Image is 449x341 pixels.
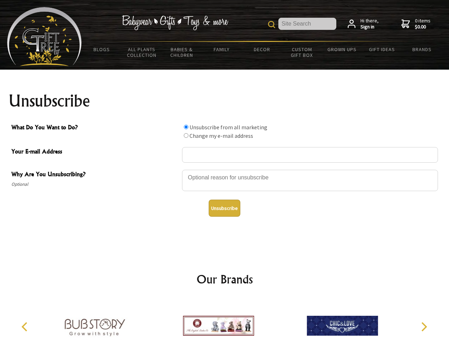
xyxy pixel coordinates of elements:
input: Site Search [278,18,336,30]
strong: Sign in [360,24,379,30]
a: All Plants Collection [122,42,162,63]
strong: $0.00 [415,24,431,30]
label: Unsubscribe from all marketing [189,124,267,131]
button: Unsubscribe [209,200,240,217]
h2: Our Brands [14,271,435,288]
img: Babyware - Gifts - Toys and more... [7,7,82,66]
button: Next [416,319,432,335]
img: product search [268,21,275,28]
a: Family [202,42,242,57]
input: Your E-mail Address [182,147,438,163]
span: Your E-mail Address [11,147,178,157]
h1: Unsubscribe [9,92,441,109]
a: BLOGS [82,42,122,57]
a: Grown Ups [322,42,362,57]
span: What Do You Want to Do? [11,123,178,133]
a: Brands [402,42,442,57]
a: Decor [242,42,282,57]
a: Hi there,Sign in [348,18,379,30]
button: Previous [18,319,33,335]
span: Hi there, [360,18,379,30]
a: Babies & Children [162,42,202,63]
span: 0 items [415,17,431,30]
input: What Do You Want to Do? [184,133,188,138]
label: Change my e-mail address [189,132,253,139]
textarea: Why Are You Unsubscribing? [182,170,438,191]
a: 0 items$0.00 [401,18,431,30]
span: Why Are You Unsubscribing? [11,170,178,180]
input: What Do You Want to Do? [184,125,188,129]
a: Custom Gift Box [282,42,322,63]
span: Optional [11,180,178,189]
a: Gift Ideas [362,42,402,57]
img: Babywear - Gifts - Toys & more [122,15,228,30]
